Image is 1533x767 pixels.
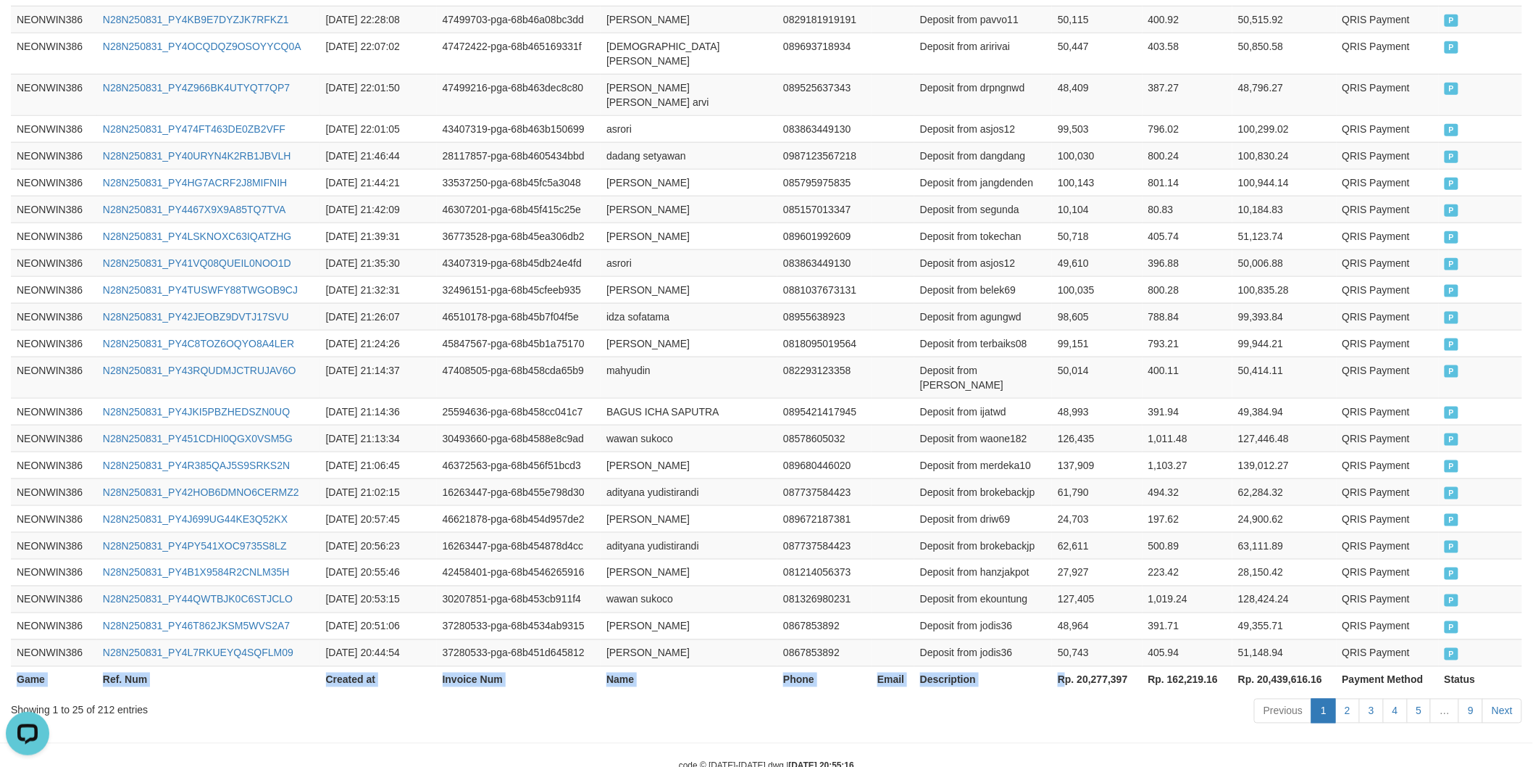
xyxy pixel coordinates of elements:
[777,613,872,639] td: 0867853892
[1052,425,1142,452] td: 126,435
[1232,74,1336,115] td: 48,796.27
[437,196,601,223] td: 46307201-pga-68b45f415c25e
[1052,586,1142,613] td: 127,405
[777,586,872,613] td: 081326980231
[103,621,290,632] a: N28N250831_PY46T862JKSM5WVS2A7
[601,223,777,249] td: [PERSON_NAME]
[1232,169,1336,196] td: 100,944.14
[1439,666,1522,693] th: Status
[914,169,1052,196] td: Deposit from jangdenden
[320,532,437,559] td: [DATE] 20:56:23
[103,513,288,525] a: N28N250831_PY4J699UG44KE3Q52KX
[601,586,777,613] td: wawan sukoco
[320,33,437,74] td: [DATE] 22:07:02
[914,559,1052,586] td: Deposit from hanzjakpot
[11,6,97,33] td: NEONWIN386
[914,639,1052,666] td: Deposit from jodis36
[320,613,437,639] td: [DATE] 20:51:06
[1445,14,1459,27] span: PAID
[1052,276,1142,303] td: 100,035
[437,249,601,276] td: 43407319-pga-68b45db24e4fd
[437,666,601,693] th: Invoice Num
[437,357,601,398] td: 47408505-pga-68b458cda65b9
[914,532,1052,559] td: Deposit from brokebackjp
[437,505,601,532] td: 46621878-pga-68b454d957de2
[601,303,777,330] td: idza sofatama
[1052,303,1142,330] td: 98,605
[1337,357,1439,398] td: QRIS Payment
[601,398,777,425] td: BAGUS ICHA SAPUTRA
[1052,169,1142,196] td: 100,143
[914,398,1052,425] td: Deposit from ijatwd
[1052,505,1142,532] td: 24,703
[1143,613,1232,639] td: 391.71
[320,196,437,223] td: [DATE] 21:42:09
[1445,339,1459,351] span: PAID
[11,142,97,169] td: NEONWIN386
[103,540,287,552] a: N28N250831_PY4PY541XOC9735S8LZ
[103,41,301,52] a: N28N250831_PY4OCQDQZ9OSOYYCQ0A
[1232,559,1336,586] td: 28,150.42
[601,505,777,532] td: [PERSON_NAME]
[914,357,1052,398] td: Deposit from [PERSON_NAME]
[601,613,777,639] td: [PERSON_NAME]
[777,303,872,330] td: 08955638923
[1337,639,1439,666] td: QRIS Payment
[1143,6,1232,33] td: 400.92
[914,276,1052,303] td: Deposit from belek69
[103,14,289,25] a: N28N250831_PY4KB9E7DYZJK7RFKZ1
[1337,249,1439,276] td: QRIS Payment
[1232,398,1336,425] td: 49,384.94
[777,142,872,169] td: 0987123567218
[1143,639,1232,666] td: 405.94
[601,142,777,169] td: dadang setyawan
[1337,330,1439,357] td: QRIS Payment
[777,249,872,276] td: 083863449130
[1311,699,1336,724] a: 1
[437,586,601,613] td: 30207851-pga-68b453cb911f4
[1445,568,1459,580] span: PAID
[1445,83,1459,95] span: PAID
[437,6,601,33] td: 47499703-pga-68b46a08bc3dd
[1337,559,1439,586] td: QRIS Payment
[1337,586,1439,613] td: QRIS Payment
[777,639,872,666] td: 0867853892
[1052,613,1142,639] td: 48,964
[777,196,872,223] td: 085157013347
[1052,559,1142,586] td: 27,927
[103,567,290,579] a: N28N250831_PY4B1X9584R2CNLM35H
[1143,196,1232,223] td: 80.83
[914,74,1052,115] td: Deposit from drpngnwd
[777,6,872,33] td: 0829181919191
[11,532,97,559] td: NEONWIN386
[103,82,290,94] a: N28N250831_PY4Z966BK4UTYQT7QP7
[1254,699,1312,724] a: Previous
[103,460,290,471] a: N28N250831_PY4R385QAJ5S9SRKS2N
[103,231,291,242] a: N28N250831_PY4LSKNOXC63IQATZHG
[914,330,1052,357] td: Deposit from terbaiks08
[1337,425,1439,452] td: QRIS Payment
[103,486,299,498] a: N28N250831_PY42HOB6DMNO6CERMZ2
[1337,115,1439,142] td: QRIS Payment
[1337,223,1439,249] td: QRIS Payment
[103,406,290,418] a: N28N250831_PY4JKI5PBZHEDSZN0UQ
[1232,115,1336,142] td: 100,299.02
[1482,699,1522,724] a: Next
[601,115,777,142] td: asrori
[1445,151,1459,163] span: PAID
[1143,276,1232,303] td: 800.28
[1143,33,1232,74] td: 403.58
[1232,425,1336,452] td: 127,446.48
[1143,115,1232,142] td: 796.02
[1052,74,1142,115] td: 48,409
[1337,613,1439,639] td: QRIS Payment
[1052,196,1142,223] td: 10,104
[103,177,287,188] a: N28N250831_PY4HG7ACRF2J8MIFNIH
[1445,365,1459,378] span: PAID
[777,330,872,357] td: 0818095019564
[1232,639,1336,666] td: 51,148.94
[601,6,777,33] td: [PERSON_NAME]
[11,74,97,115] td: NEONWIN386
[1337,6,1439,33] td: QRIS Payment
[1143,425,1232,452] td: 1,011.48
